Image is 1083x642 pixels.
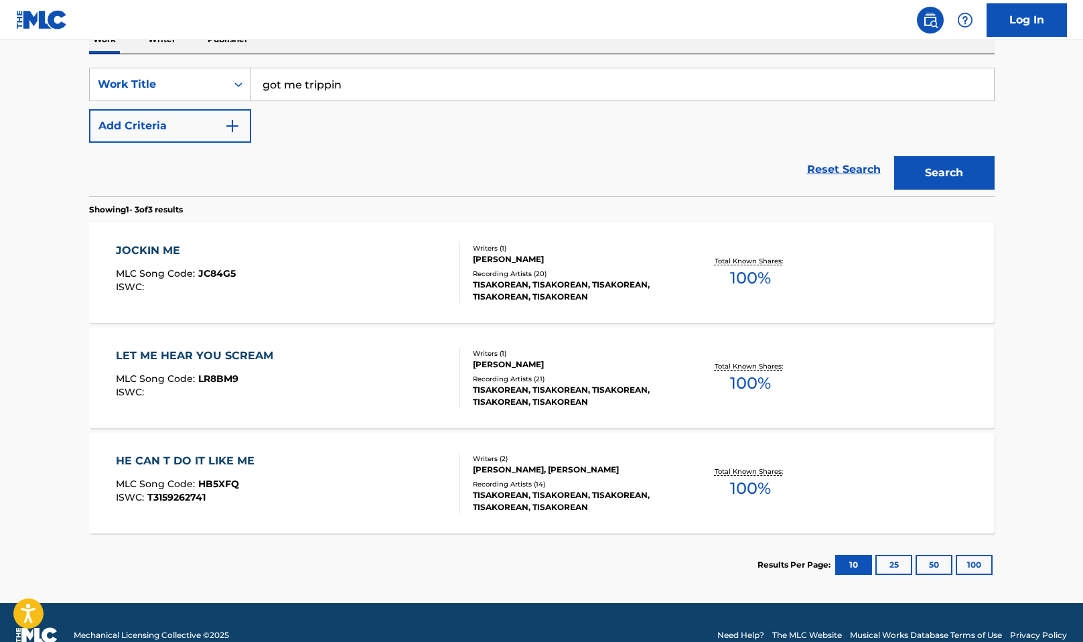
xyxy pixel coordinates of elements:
[89,204,183,216] p: Showing 1 - 3 of 3 results
[1010,629,1067,641] a: Privacy Policy
[730,266,771,290] span: 100 %
[116,267,198,279] span: MLC Song Code :
[715,361,786,371] p: Total Known Shares:
[717,629,764,641] a: Need Help?
[473,489,675,513] div: TISAKOREAN, TISAKOREAN, TISAKOREAN, TISAKOREAN, TISAKOREAN
[987,3,1067,37] a: Log In
[772,629,842,641] a: The MLC Website
[198,267,236,279] span: JC84G5
[473,279,675,303] div: TISAKOREAN, TISAKOREAN, TISAKOREAN, TISAKOREAN, TISAKOREAN
[74,629,229,641] span: Mechanical Licensing Collective © 2025
[473,479,675,489] div: Recording Artists ( 14 )
[116,373,198,385] span: MLC Song Code :
[473,243,675,253] div: Writers ( 1 )
[715,466,786,476] p: Total Known Shares:
[875,555,912,575] button: 25
[800,155,887,184] a: Reset Search
[116,243,236,259] div: JOCKIN ME
[198,478,239,490] span: HB5XFQ
[473,464,675,476] div: [PERSON_NAME], [PERSON_NAME]
[16,10,68,29] img: MLC Logo
[473,374,675,384] div: Recording Artists ( 21 )
[116,453,261,469] div: HE CAN T DO IT LIKE ME
[224,118,240,134] img: 9d2ae6d4665cec9f34b9.svg
[89,68,995,196] form: Search Form
[730,476,771,501] span: 100 %
[715,256,786,266] p: Total Known Shares:
[116,348,280,364] div: LET ME HEAR YOU SCREAM
[89,328,995,428] a: LET ME HEAR YOU SCREAMMLC Song Code:LR8BM9ISWC:Writers (1)[PERSON_NAME]Recording Artists (21)TISA...
[894,156,995,190] button: Search
[835,555,872,575] button: 10
[957,12,973,28] img: help
[956,555,993,575] button: 100
[89,433,995,533] a: HE CAN T DO IT LIKE MEMLC Song Code:HB5XFQISWC:T3159262741Writers (2)[PERSON_NAME], [PERSON_NAME]...
[116,281,147,293] span: ISWC :
[473,359,675,371] div: [PERSON_NAME]
[917,7,944,34] a: Public Search
[89,109,251,143] button: Add Criteria
[198,373,238,385] span: LR8BM9
[473,269,675,279] div: Recording Artists ( 20 )
[473,253,675,265] div: [PERSON_NAME]
[473,454,675,464] div: Writers ( 2 )
[89,222,995,323] a: JOCKIN MEMLC Song Code:JC84G5ISWC:Writers (1)[PERSON_NAME]Recording Artists (20)TISAKOREAN, TISAK...
[916,555,952,575] button: 50
[757,559,834,571] p: Results Per Page:
[98,76,218,92] div: Work Title
[730,371,771,395] span: 100 %
[952,7,979,34] div: Help
[922,12,938,28] img: search
[147,491,206,503] span: T3159262741
[850,629,1002,641] a: Musical Works Database Terms of Use
[473,348,675,359] div: Writers ( 1 )
[116,491,147,503] span: ISWC :
[473,384,675,408] div: TISAKOREAN, TISAKOREAN, TISAKOREAN, TISAKOREAN, TISAKOREAN
[116,386,147,398] span: ISWC :
[116,478,198,490] span: MLC Song Code :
